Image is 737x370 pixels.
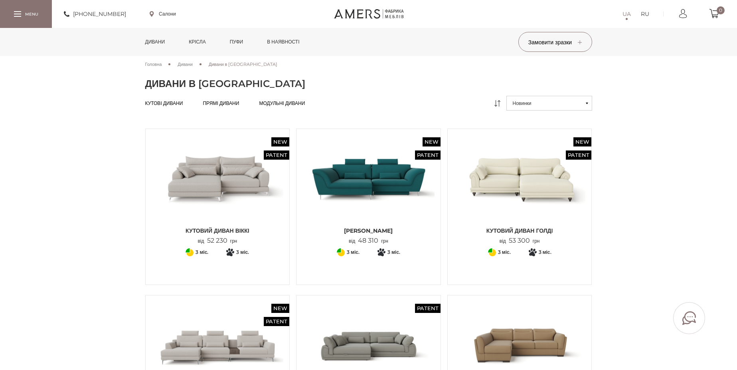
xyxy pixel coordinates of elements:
span: Patent [264,317,289,326]
a: New Patent Кутовий диван ГОЛДІ Кутовий диван ГОЛДІ Кутовий диван ГОЛДІ від53 300грн [454,135,586,245]
span: Patent [566,150,591,160]
a: Кутові дивани [145,100,183,107]
span: 3 міс. [387,247,400,257]
h1: Дивани в [GEOGRAPHIC_DATA] [145,78,592,90]
p: від грн [198,237,237,245]
span: Кутовий диван ВІККІ [152,227,284,235]
span: Patent [415,304,441,313]
span: 3 міс. [347,247,360,257]
span: New [423,137,441,146]
span: Кутовий диван ГОЛДІ [454,227,586,235]
span: 3 міс. [196,247,208,257]
span: 3 міс. [539,247,551,257]
span: Patent [264,150,289,160]
a: [PHONE_NUMBER] [64,9,126,19]
p: від грн [500,237,540,245]
a: Прямі дивани [203,100,239,107]
span: 52 230 [204,237,230,244]
a: Дивани [178,61,193,68]
a: Дивани [139,28,171,56]
span: New [271,137,289,146]
a: Модульні дивани [259,100,305,107]
a: Пуфи [224,28,249,56]
button: Новинки [506,96,592,111]
span: 3 міс. [498,247,511,257]
p: від грн [349,237,388,245]
a: RU [641,9,649,19]
a: в наявності [261,28,305,56]
span: Дивани [178,61,193,67]
a: Крісла [183,28,211,56]
span: 53 300 [506,237,533,244]
span: 3 міс. [236,247,249,257]
span: 0 [717,6,725,14]
a: Головна [145,61,162,68]
a: Салони [150,10,176,18]
span: Головна [145,61,162,67]
span: New [271,304,289,313]
span: 48 310 [355,237,381,244]
a: New Patent Кутовий диван ВІККІ Кутовий диван ВІККІ Кутовий диван ВІККІ від52 230грн [152,135,284,245]
span: New [573,137,591,146]
span: [PERSON_NAME] [302,227,435,235]
a: New Patent Кутовий Диван Грейсі Кутовий Диван Грейсі [PERSON_NAME] від48 310грн [302,135,435,245]
span: Замовити зразки [528,39,582,46]
span: Patent [415,150,441,160]
a: UA [622,9,631,19]
button: Замовити зразки [518,32,592,52]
